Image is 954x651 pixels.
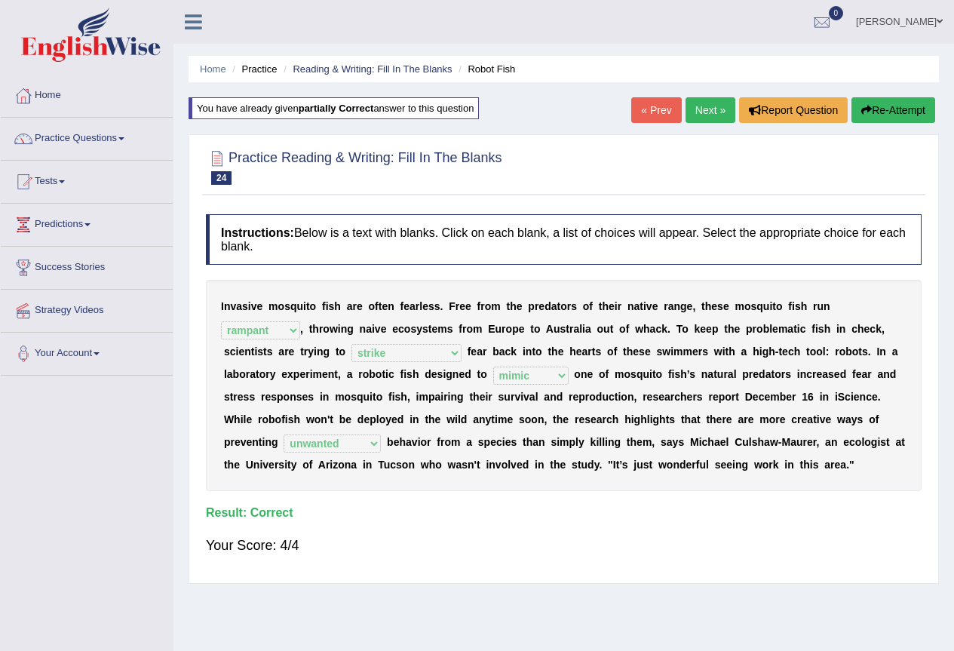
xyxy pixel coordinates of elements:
[775,345,779,358] b: -
[263,345,267,358] b: t
[229,62,277,76] li: Practice
[824,300,830,312] b: n
[560,323,566,335] b: s
[341,323,348,335] b: n
[609,300,615,312] b: e
[239,368,246,380] b: o
[473,323,482,335] b: m
[310,300,317,312] b: o
[535,300,538,312] b: r
[557,300,561,312] b: t
[662,345,670,358] b: w
[817,300,824,312] b: u
[879,345,886,358] b: n
[862,345,868,358] b: s
[293,63,452,75] a: Reading & Writing: Fill In The Blanks
[701,300,705,312] b: t
[546,323,554,335] b: A
[459,300,465,312] b: e
[619,323,626,335] b: o
[692,345,698,358] b: e
[722,345,725,358] b: i
[702,345,708,358] b: s
[655,323,661,335] b: c
[352,300,356,312] b: r
[428,323,432,335] b: t
[723,300,729,312] b: e
[465,300,471,312] b: e
[206,214,922,265] h4: Below is a text with blanks. Click on each blank, a list of choices will appear. Select the appro...
[643,300,646,312] b: i
[548,345,551,358] b: t
[455,62,515,76] li: Robot Fish
[794,345,801,358] b: h
[857,323,864,335] b: h
[538,300,544,312] b: e
[650,323,656,335] b: a
[434,300,440,312] b: s
[772,300,776,312] b: t
[631,97,681,123] a: « Prev
[267,345,273,358] b: s
[347,300,353,312] b: a
[876,323,882,335] b: k
[706,323,712,335] b: e
[532,345,535,358] b: t
[221,300,224,312] b: I
[246,368,250,380] b: r
[511,345,517,358] b: k
[227,368,233,380] b: a
[317,345,324,358] b: n
[382,300,388,312] b: e
[626,323,630,335] b: f
[326,300,329,312] b: i
[569,345,576,358] b: h
[583,300,590,312] b: o
[744,300,751,312] b: o
[769,300,772,312] b: i
[868,345,871,358] b: .
[221,226,294,239] b: Instructions:
[488,323,495,335] b: E
[419,300,422,312] b: l
[477,345,483,358] b: a
[800,323,806,335] b: c
[339,345,346,358] b: o
[323,323,330,335] b: o
[607,345,614,358] b: o
[597,323,604,335] b: o
[235,345,238,358] b: i
[813,300,817,312] b: r
[314,345,317,358] b: i
[692,300,695,312] b: ,
[603,323,610,335] b: u
[456,300,459,312] b: r
[330,323,338,335] b: w
[634,300,640,312] b: a
[466,323,473,335] b: o
[278,300,285,312] b: o
[656,345,662,358] b: s
[676,323,683,335] b: T
[459,323,462,335] b: f
[683,345,692,358] b: m
[528,300,535,312] b: p
[576,345,582,358] b: e
[410,300,416,312] b: a
[416,323,422,335] b: y
[668,300,674,312] b: a
[410,323,416,335] b: s
[1,204,173,241] a: Predictions
[278,345,284,358] b: a
[587,345,591,358] b: r
[635,323,643,335] b: w
[544,300,551,312] b: d
[882,323,885,335] b: ,
[523,345,526,358] b: i
[643,323,650,335] b: h
[595,345,601,358] b: s
[788,345,794,358] b: c
[852,345,859,358] b: o
[299,103,374,114] b: partially correct
[404,323,411,335] b: o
